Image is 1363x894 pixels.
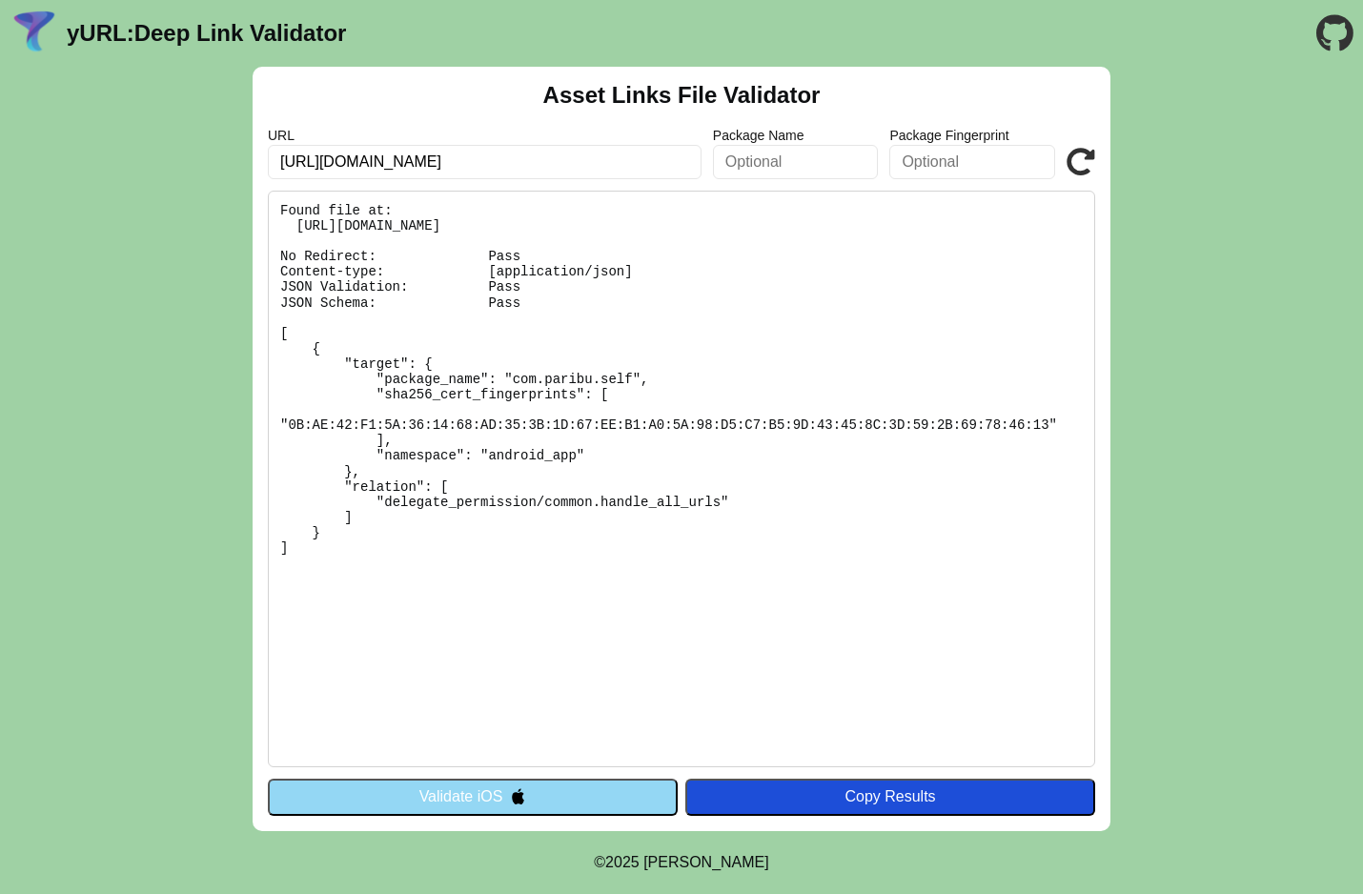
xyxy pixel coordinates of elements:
a: Michael Ibragimchayev's Personal Site [643,854,769,870]
h2: Asset Links File Validator [543,82,821,109]
input: Required [268,145,702,179]
label: Package Fingerprint [889,128,1055,143]
button: Validate iOS [268,779,678,815]
a: yURL:Deep Link Validator [67,20,346,47]
img: yURL Logo [10,9,59,58]
label: URL [268,128,702,143]
input: Optional [889,145,1055,179]
label: Package Name [713,128,879,143]
span: 2025 [605,854,640,870]
input: Optional [713,145,879,179]
button: Copy Results [685,779,1095,815]
footer: © [594,831,768,894]
pre: Found file at: [URL][DOMAIN_NAME] No Redirect: Pass Content-type: [application/json] JSON Validat... [268,191,1095,767]
img: appleIcon.svg [510,788,526,804]
div: Copy Results [695,788,1086,805]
